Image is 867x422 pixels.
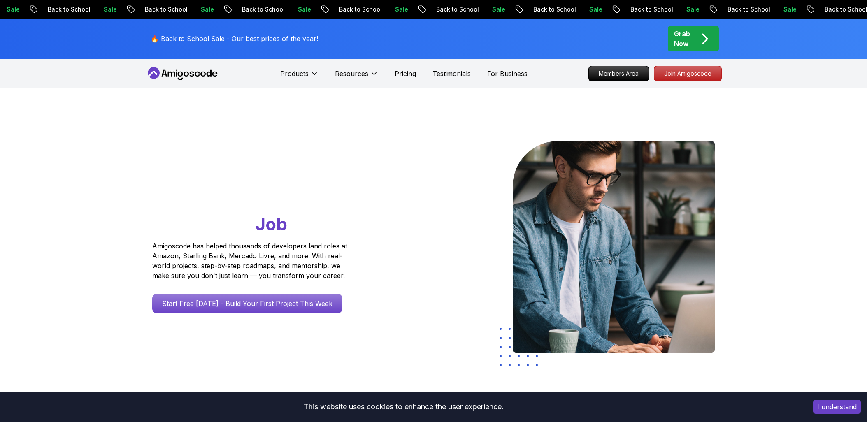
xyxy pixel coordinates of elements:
button: Resources [335,69,378,85]
p: Sale [765,5,791,14]
button: Products [280,69,318,85]
button: Accept cookies [813,400,861,414]
p: Back to School [611,5,667,14]
p: Sale [376,5,402,14]
a: Pricing [395,69,416,79]
p: Sale [182,5,208,14]
p: Join Amigoscode [654,66,721,81]
p: Back to School [320,5,376,14]
p: Back to School [709,5,765,14]
a: For Business [487,69,528,79]
p: Grab Now [674,29,690,49]
p: 🔥 Back to School Sale - Our best prices of the year! [151,34,318,44]
p: Sale [667,5,694,14]
a: Start Free [DATE] - Build Your First Project This Week [152,294,342,313]
a: Join Amigoscode [654,66,722,81]
p: Back to School [223,5,279,14]
p: Resources [335,69,368,79]
a: Members Area [588,66,649,81]
p: Back to School [29,5,85,14]
span: Job [256,213,287,234]
p: Back to School [417,5,473,14]
p: Sale [85,5,111,14]
p: Products [280,69,309,79]
p: Back to School [806,5,862,14]
p: Back to School [514,5,570,14]
p: Sale [570,5,597,14]
h1: Go From Learning to Hired: Master Java, Spring Boot & Cloud Skills That Get You the [152,141,379,236]
div: This website uses cookies to enhance the user experience. [6,398,801,416]
p: Sale [473,5,500,14]
a: Testimonials [432,69,471,79]
img: hero [513,141,715,353]
p: Amigoscode has helped thousands of developers land roles at Amazon, Starling Bank, Mercado Livre,... [152,241,350,281]
p: Members Area [589,66,649,81]
p: Back to School [126,5,182,14]
p: Sale [279,5,305,14]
